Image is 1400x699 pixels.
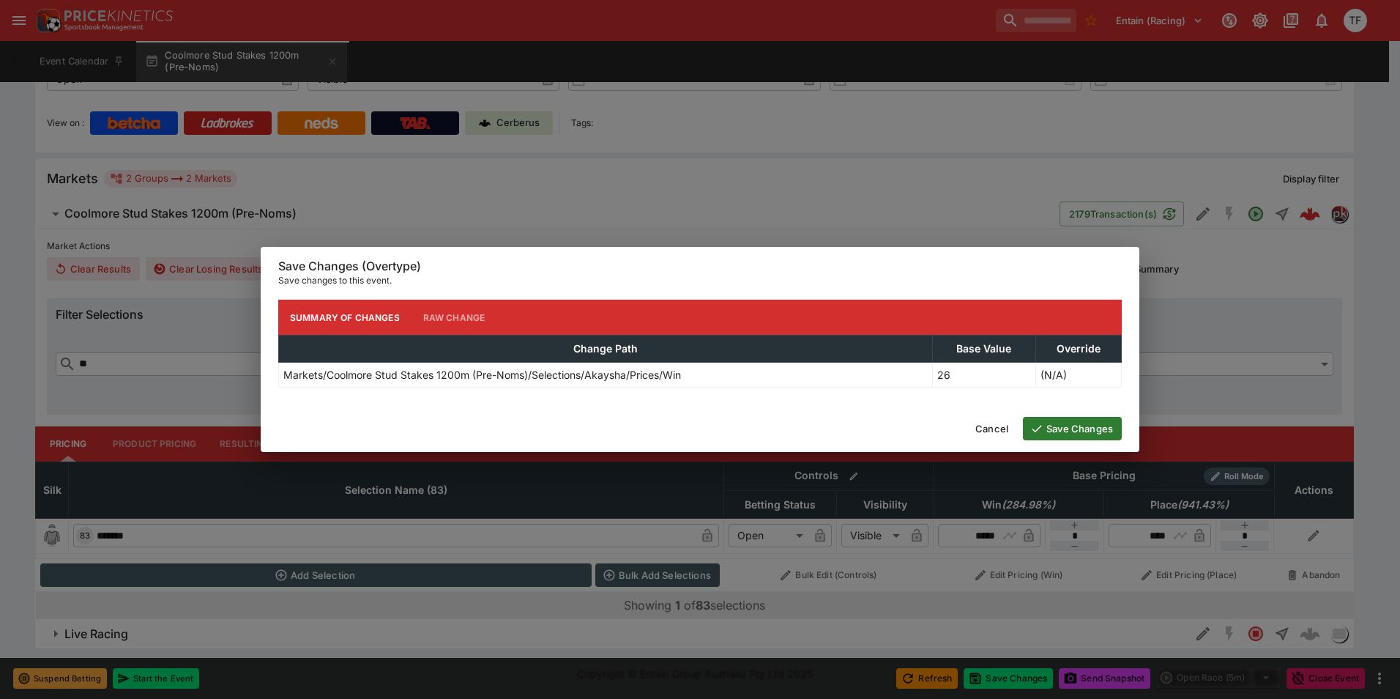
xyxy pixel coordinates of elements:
th: Override [1035,336,1121,363]
h6: Save Changes (Overtype) [278,259,1122,274]
button: Raw Change [412,300,497,335]
td: 26 [932,363,1035,388]
p: Markets/Coolmore Stud Stakes 1200m (Pre-Noms)/Selections/Akaysha/Prices/Win [283,367,681,382]
td: (N/A) [1035,363,1121,388]
button: Save Changes [1023,417,1122,440]
button: Cancel [967,417,1017,440]
th: Change Path [279,336,933,363]
button: Summary of Changes [278,300,412,335]
p: Save changes to this event. [278,273,1122,288]
th: Base Value [932,336,1035,363]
